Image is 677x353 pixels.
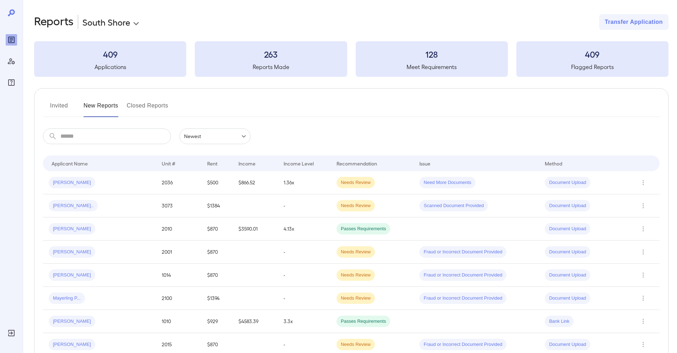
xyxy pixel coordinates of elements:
[638,339,649,350] button: Row Actions
[278,310,331,333] td: 3.3x
[6,56,17,67] div: Manage Users
[638,293,649,304] button: Row Actions
[49,202,98,209] span: [PERSON_NAME]..
[233,310,278,333] td: $4583.39
[337,341,375,348] span: Needs Review
[545,318,574,325] span: Bank Link
[545,249,590,255] span: Document Upload
[337,179,375,186] span: Needs Review
[162,159,175,168] div: Unit #
[545,295,590,302] span: Document Upload
[156,310,201,333] td: 1010
[202,217,233,241] td: $870
[419,341,506,348] span: Fraud or Incorrect Document Provided
[179,128,251,144] div: Newest
[278,171,331,194] td: 1.36x
[49,179,95,186] span: [PERSON_NAME]
[195,63,347,71] h5: Reports Made
[34,14,74,30] h2: Reports
[202,310,233,333] td: $929
[356,63,508,71] h5: Meet Requirements
[202,241,233,264] td: $870
[49,272,95,279] span: [PERSON_NAME]
[638,223,649,235] button: Row Actions
[156,194,201,217] td: 3073
[84,100,118,117] button: New Reports
[6,327,17,339] div: Log Out
[638,316,649,327] button: Row Actions
[6,77,17,88] div: FAQ
[49,295,85,302] span: Mayerling P...
[516,48,668,60] h3: 409
[337,249,375,255] span: Needs Review
[337,295,375,302] span: Needs Review
[156,264,201,287] td: 1014
[638,177,649,188] button: Row Actions
[638,246,649,258] button: Row Actions
[278,194,331,217] td: -
[156,217,201,241] td: 2010
[545,202,590,209] span: Document Upload
[238,159,256,168] div: Income
[202,287,233,310] td: $1394
[545,226,590,232] span: Document Upload
[233,217,278,241] td: $3590.01
[49,226,95,232] span: [PERSON_NAME]
[545,341,590,348] span: Document Upload
[127,100,168,117] button: Closed Reports
[278,217,331,241] td: 4.13x
[545,272,590,279] span: Document Upload
[337,318,390,325] span: Passes Requirements
[278,241,331,264] td: -
[156,171,201,194] td: 2036
[195,48,347,60] h3: 263
[34,63,186,71] h5: Applications
[337,272,375,279] span: Needs Review
[233,171,278,194] td: $866.52
[356,48,508,60] h3: 128
[207,159,219,168] div: Rent
[419,202,488,209] span: Scanned Document Provided
[6,34,17,46] div: Reports
[419,179,475,186] span: Need More Documents
[545,179,590,186] span: Document Upload
[638,269,649,281] button: Row Actions
[34,41,668,77] summary: 409Applications263Reports Made128Meet Requirements409Flagged Reports
[202,171,233,194] td: $500
[278,287,331,310] td: -
[156,241,201,264] td: 2001
[49,249,95,255] span: [PERSON_NAME]
[337,202,375,209] span: Needs Review
[419,159,431,168] div: Issue
[337,159,377,168] div: Recommendation
[52,159,88,168] div: Applicant Name
[34,48,186,60] h3: 409
[419,249,506,255] span: Fraud or Incorrect Document Provided
[278,264,331,287] td: -
[419,295,506,302] span: Fraud or Incorrect Document Provided
[49,341,95,348] span: [PERSON_NAME]
[202,264,233,287] td: $870
[82,16,130,28] p: South Shore
[545,159,562,168] div: Method
[156,287,201,310] td: 2100
[599,14,668,30] button: Transfer Application
[202,194,233,217] td: $1384
[516,63,668,71] h5: Flagged Reports
[43,100,75,117] button: Invited
[638,200,649,211] button: Row Actions
[284,159,314,168] div: Income Level
[337,226,390,232] span: Passes Requirements
[49,318,95,325] span: [PERSON_NAME]
[419,272,506,279] span: Fraud or Incorrect Document Provided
